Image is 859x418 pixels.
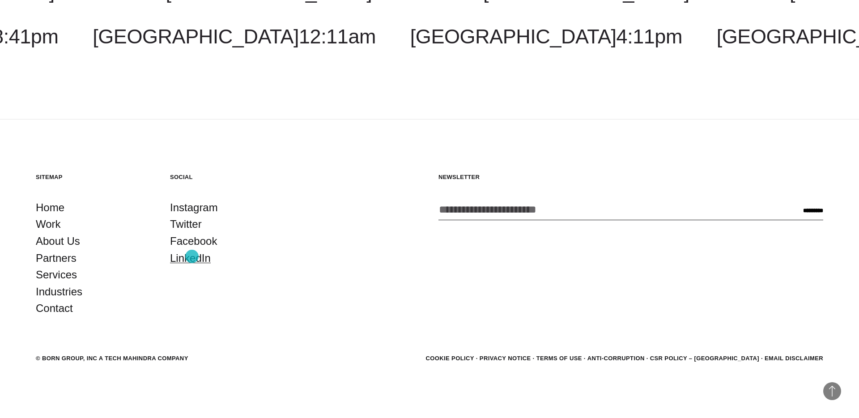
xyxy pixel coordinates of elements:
[36,233,80,250] a: About Us
[536,355,582,362] a: Terms of Use
[36,354,188,363] div: © BORN GROUP, INC A Tech Mahindra Company
[587,355,645,362] a: Anti-Corruption
[36,283,82,300] a: Industries
[410,25,682,48] a: [GEOGRAPHIC_DATA]4:11pm
[36,250,77,267] a: Partners
[650,355,759,362] a: CSR POLICY – [GEOGRAPHIC_DATA]
[425,355,474,362] a: Cookie Policy
[36,173,152,181] h5: Sitemap
[823,382,841,400] button: Back to Top
[438,173,823,181] h5: Newsletter
[480,355,531,362] a: Privacy Notice
[170,250,211,267] a: LinkedIn
[93,25,376,48] a: [GEOGRAPHIC_DATA]12:11am
[36,216,61,233] a: Work
[170,233,217,250] a: Facebook
[617,25,682,48] span: 4:11pm
[36,266,77,283] a: Services
[36,199,64,216] a: Home
[299,25,376,48] span: 12:11am
[170,199,218,216] a: Instagram
[170,216,202,233] a: Twitter
[36,300,73,317] a: Contact
[170,173,286,181] h5: Social
[765,355,823,362] a: Email Disclaimer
